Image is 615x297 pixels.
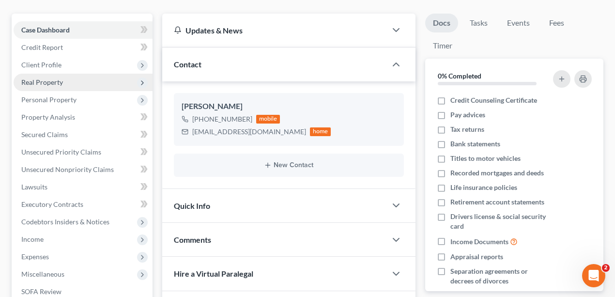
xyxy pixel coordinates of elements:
[499,14,538,32] a: Events
[21,165,114,173] span: Unsecured Nonpriority Claims
[21,252,49,261] span: Expenses
[21,130,68,139] span: Secured Claims
[14,109,153,126] a: Property Analysis
[450,183,517,192] span: Life insurance policies
[174,201,210,210] span: Quick Info
[450,252,503,262] span: Appraisal reports
[21,287,61,296] span: SOFA Review
[14,126,153,143] a: Secured Claims
[21,113,75,121] span: Property Analysis
[450,125,484,134] span: Tax returns
[450,212,551,231] span: Drivers license & social security card
[438,72,481,80] strong: 0% Completed
[182,101,396,112] div: [PERSON_NAME]
[425,36,460,55] a: Timer
[14,161,153,178] a: Unsecured Nonpriority Claims
[582,264,605,287] iframe: Intercom live chat
[182,161,396,169] button: New Contact
[462,14,495,32] a: Tasks
[21,218,109,226] span: Codebtors Insiders & Notices
[21,235,44,243] span: Income
[21,61,61,69] span: Client Profile
[21,26,70,34] span: Case Dashboard
[21,200,83,208] span: Executory Contracts
[602,264,610,272] span: 2
[450,266,551,286] span: Separation agreements or decrees of divorces
[192,114,252,124] div: [PHONE_NUMBER]
[14,21,153,39] a: Case Dashboard
[174,269,253,278] span: Hire a Virtual Paralegal
[174,235,211,244] span: Comments
[14,39,153,56] a: Credit Report
[450,154,521,163] span: Titles to motor vehicles
[14,178,153,196] a: Lawsuits
[450,95,537,105] span: Credit Counseling Certificate
[21,78,63,86] span: Real Property
[174,25,375,35] div: Updates & News
[450,237,508,247] span: Income Documents
[425,14,458,32] a: Docs
[21,183,47,191] span: Lawsuits
[174,60,201,69] span: Contact
[192,127,306,137] div: [EMAIL_ADDRESS][DOMAIN_NAME]
[21,270,64,278] span: Miscellaneous
[450,139,500,149] span: Bank statements
[14,143,153,161] a: Unsecured Priority Claims
[21,148,101,156] span: Unsecured Priority Claims
[450,110,485,120] span: Pay advices
[21,95,77,104] span: Personal Property
[310,127,331,136] div: home
[256,115,280,124] div: mobile
[450,197,544,207] span: Retirement account statements
[21,43,63,51] span: Credit Report
[450,168,544,178] span: Recorded mortgages and deeds
[541,14,572,32] a: Fees
[14,196,153,213] a: Executory Contracts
